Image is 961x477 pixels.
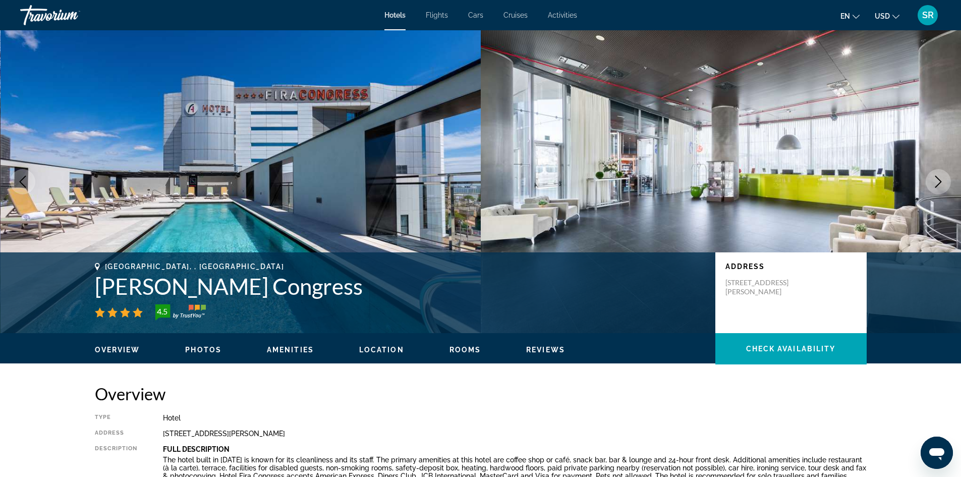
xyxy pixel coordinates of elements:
[915,5,941,26] button: User Menu
[715,333,867,364] button: Check Availability
[185,345,221,354] button: Photos
[526,346,565,354] span: Reviews
[875,12,890,20] span: USD
[725,262,857,271] p: Address
[922,10,934,20] span: SR
[152,305,173,317] div: 4.5
[163,430,867,438] div: [STREET_ADDRESS][PERSON_NAME]
[875,9,899,23] button: Change currency
[95,414,138,422] div: Type
[840,9,860,23] button: Change language
[921,437,953,469] iframe: Кнопка запуска окна обмена сообщениями
[155,304,206,321] img: trustyou-badge-hor.svg
[95,273,705,299] h1: [PERSON_NAME] Congress
[10,169,35,194] button: Previous image
[95,430,138,438] div: Address
[267,346,314,354] span: Amenities
[384,11,406,19] a: Hotels
[267,345,314,354] button: Amenities
[95,384,867,404] h2: Overview
[359,345,404,354] button: Location
[359,346,404,354] span: Location
[20,2,121,28] a: Travorium
[548,11,577,19] a: Activities
[95,346,140,354] span: Overview
[840,12,850,20] span: en
[163,414,867,422] div: Hotel
[526,345,565,354] button: Reviews
[725,278,806,296] p: [STREET_ADDRESS][PERSON_NAME]
[105,262,285,271] span: [GEOGRAPHIC_DATA], , [GEOGRAPHIC_DATA]
[95,345,140,354] button: Overview
[185,346,221,354] span: Photos
[426,11,448,19] a: Flights
[468,11,483,19] a: Cars
[746,345,836,353] span: Check Availability
[503,11,528,19] a: Cruises
[926,169,951,194] button: Next image
[163,445,230,453] b: Full Description
[449,345,481,354] button: Rooms
[449,346,481,354] span: Rooms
